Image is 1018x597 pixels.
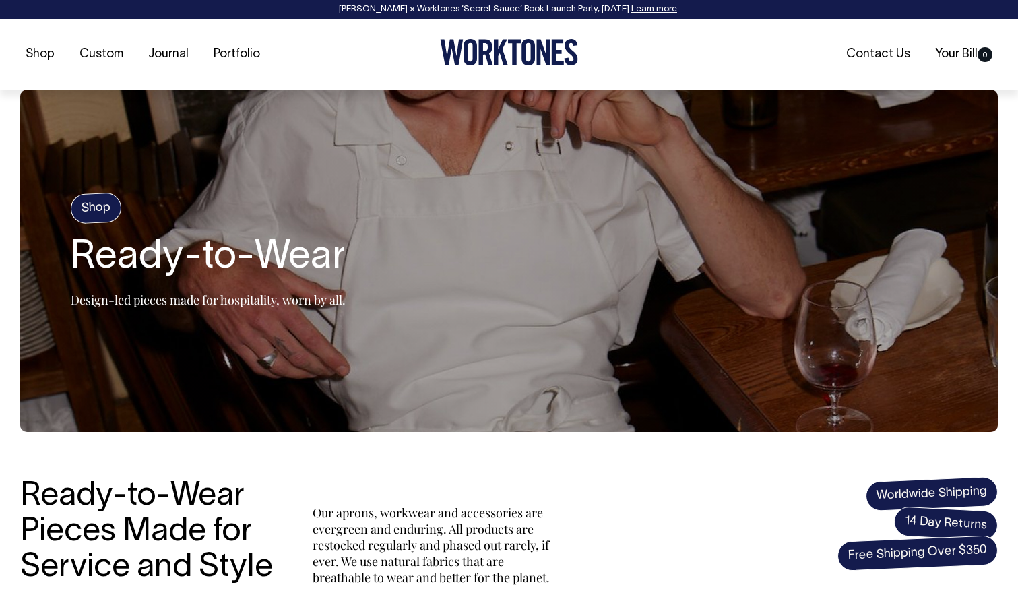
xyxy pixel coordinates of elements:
a: Custom [74,43,129,65]
a: Portfolio [208,43,265,65]
span: Free Shipping Over $350 [837,535,998,571]
span: Worldwide Shipping [865,476,998,511]
span: 0 [978,47,992,62]
a: Your Bill0 [930,43,998,65]
a: Contact Us [841,43,916,65]
p: Our aprons, workwear and accessories are evergreen and enduring. All products are restocked regul... [313,505,555,586]
span: 14 Day Returns [893,506,998,541]
p: Design-led pieces made for hospitality, worn by all. [71,292,346,308]
h4: Shop [70,193,122,224]
h3: Ready-to-Wear Pieces Made for Service and Style [20,479,283,586]
h2: Ready-to-Wear [71,237,346,280]
a: Shop [20,43,60,65]
a: Journal [143,43,194,65]
div: [PERSON_NAME] × Worktones ‘Secret Sauce’ Book Launch Party, [DATE]. . [13,5,1005,14]
a: Learn more [631,5,677,13]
